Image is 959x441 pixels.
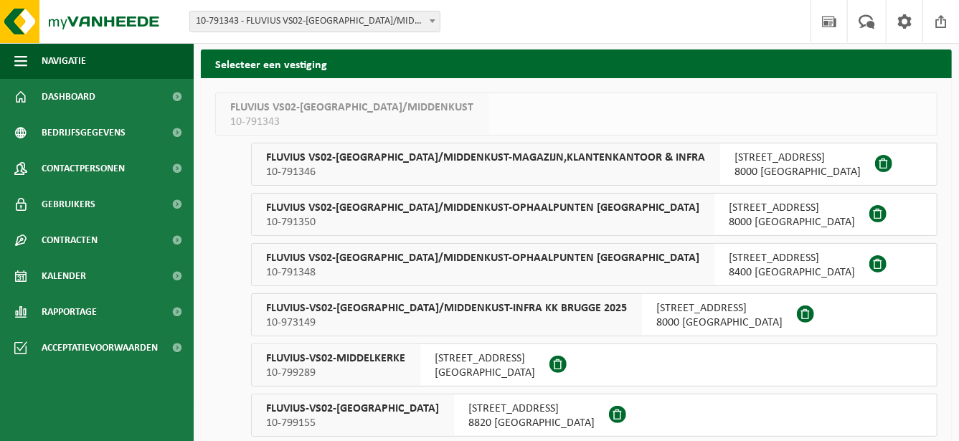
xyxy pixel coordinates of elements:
span: 8000 [GEOGRAPHIC_DATA] [729,215,855,229]
span: 10-791348 [266,265,699,280]
span: [GEOGRAPHIC_DATA] [435,366,535,380]
span: 8400 [GEOGRAPHIC_DATA] [729,265,855,280]
span: [STREET_ADDRESS] [468,402,595,416]
span: Contactpersonen [42,151,125,186]
span: 10-799289 [266,366,405,380]
button: FLUVIUS-VS02-[GEOGRAPHIC_DATA] 10-799155 [STREET_ADDRESS]8820 [GEOGRAPHIC_DATA] [251,394,937,437]
span: Rapportage [42,294,97,330]
span: [STREET_ADDRESS] [435,351,535,366]
span: FLUVIUS-VS02-[GEOGRAPHIC_DATA]/MIDDENKUST-INFRA KK BRUGGE 2025 [266,301,627,316]
span: FLUVIUS VS02-[GEOGRAPHIC_DATA]/MIDDENKUST [230,100,473,115]
span: FLUVIUS-VS02-[GEOGRAPHIC_DATA] [266,402,439,416]
span: 10-791350 [266,215,699,229]
span: 8000 [GEOGRAPHIC_DATA] [734,165,861,179]
span: 10-791343 - FLUVIUS VS02-BRUGGE/MIDDENKUST [190,11,440,32]
span: Bedrijfsgegevens [42,115,126,151]
span: 10-791343 - FLUVIUS VS02-BRUGGE/MIDDENKUST [189,11,440,32]
span: Kalender [42,258,86,294]
button: FLUVIUS VS02-[GEOGRAPHIC_DATA]/MIDDENKUST-MAGAZIJN,KLANTENKANTOOR & INFRA 10-791346 [STREET_ADDRE... [251,143,937,186]
span: 8000 [GEOGRAPHIC_DATA] [656,316,783,330]
span: FLUVIUS-VS02-MIDDELKERKE [266,351,405,366]
button: FLUVIUS VS02-[GEOGRAPHIC_DATA]/MIDDENKUST-OPHAALPUNTEN [GEOGRAPHIC_DATA] 10-791350 [STREET_ADDRES... [251,193,937,236]
span: Acceptatievoorwaarden [42,330,158,366]
span: [STREET_ADDRESS] [729,201,855,215]
span: FLUVIUS VS02-[GEOGRAPHIC_DATA]/MIDDENKUST-OPHAALPUNTEN [GEOGRAPHIC_DATA] [266,201,699,215]
span: FLUVIUS VS02-[GEOGRAPHIC_DATA]/MIDDENKUST-OPHAALPUNTEN [GEOGRAPHIC_DATA] [266,251,699,265]
span: Dashboard [42,79,95,115]
button: FLUVIUS VS02-[GEOGRAPHIC_DATA]/MIDDENKUST-OPHAALPUNTEN [GEOGRAPHIC_DATA] 10-791348 [STREET_ADDRES... [251,243,937,286]
span: Gebruikers [42,186,95,222]
span: 8820 [GEOGRAPHIC_DATA] [468,416,595,430]
button: FLUVIUS-VS02-MIDDELKERKE 10-799289 [STREET_ADDRESS][GEOGRAPHIC_DATA] [251,343,937,387]
span: FLUVIUS VS02-[GEOGRAPHIC_DATA]/MIDDENKUST-MAGAZIJN,KLANTENKANTOOR & INFRA [266,151,705,165]
span: Contracten [42,222,98,258]
span: 10-791346 [266,165,705,179]
span: 10-799155 [266,416,439,430]
button: FLUVIUS-VS02-[GEOGRAPHIC_DATA]/MIDDENKUST-INFRA KK BRUGGE 2025 10-973149 [STREET_ADDRESS]8000 [GE... [251,293,937,336]
span: 10-791343 [230,115,473,129]
span: 10-973149 [266,316,627,330]
span: [STREET_ADDRESS] [656,301,783,316]
h2: Selecteer een vestiging [201,49,952,77]
span: Navigatie [42,43,86,79]
span: [STREET_ADDRESS] [729,251,855,265]
span: [STREET_ADDRESS] [734,151,861,165]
